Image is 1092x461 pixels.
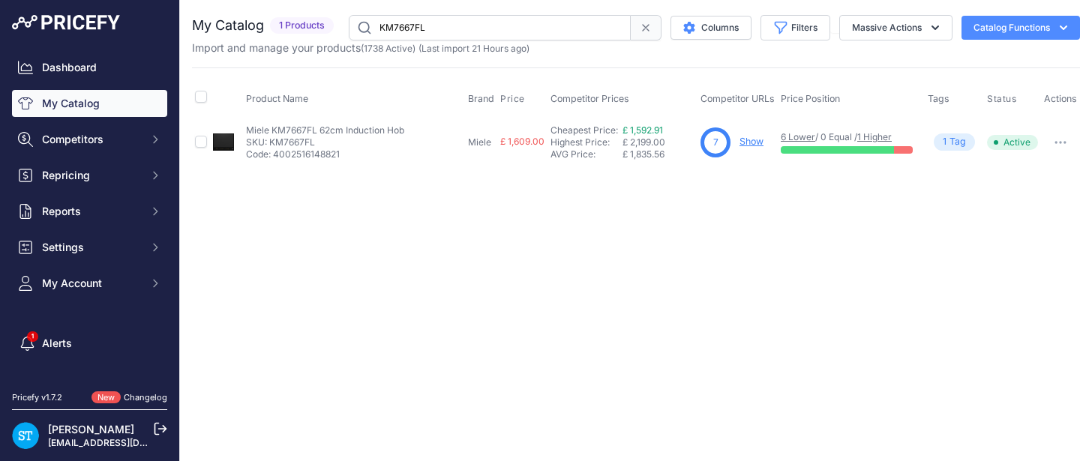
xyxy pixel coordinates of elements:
[418,43,529,54] span: (Last import 21 Hours ago)
[839,15,952,40] button: Massive Actions
[361,43,415,54] span: ( )
[12,54,167,81] a: Dashboard
[781,131,913,143] p: / 0 Equal /
[500,136,544,147] span: £ 1,609.00
[1044,93,1077,104] span: Actions
[622,124,663,136] a: £ 1,592.91
[857,131,892,142] a: 1 Higher
[550,124,618,136] a: Cheapest Price:
[349,15,631,40] input: Search
[246,124,404,136] p: Miele KM7667FL 62cm Induction Hob
[192,15,264,36] h2: My Catalog
[12,162,167,189] button: Repricing
[12,391,62,404] div: Pricefy v1.7.2
[246,136,404,148] p: SKU: KM7667FL
[670,16,751,40] button: Columns
[500,93,525,105] span: Price
[192,40,529,55] p: Import and manage your products
[364,43,412,54] a: 1738 Active
[700,93,775,104] span: Competitor URLs
[270,17,334,34] span: 1 Products
[12,330,167,357] a: Alerts
[781,93,840,104] span: Price Position
[12,270,167,297] button: My Account
[91,391,121,404] span: New
[48,437,205,448] a: [EMAIL_ADDRESS][DOMAIN_NAME]
[12,54,167,414] nav: Sidebar
[961,16,1080,40] button: Catalog Functions
[42,276,140,291] span: My Account
[246,148,404,160] p: Code: 4002516148821
[934,133,975,151] span: Tag
[12,234,167,261] button: Settings
[468,136,494,148] p: Miele
[987,135,1038,150] span: Active
[124,392,167,403] a: Changelog
[550,136,622,148] div: Highest Price:
[12,198,167,225] button: Reports
[246,93,308,104] span: Product Name
[12,15,120,30] img: Pricefy Logo
[928,93,949,104] span: Tags
[943,135,946,149] span: 1
[500,93,528,105] button: Price
[48,423,134,436] a: [PERSON_NAME]
[713,136,718,149] span: 7
[42,240,140,255] span: Settings
[987,93,1020,105] button: Status
[622,136,665,148] span: £ 2,199.00
[12,126,167,153] button: Competitors
[468,93,494,104] span: Brand
[739,136,763,147] a: Show
[12,90,167,117] a: My Catalog
[42,168,140,183] span: Repricing
[987,93,1017,105] span: Status
[622,148,694,160] div: £ 1,835.56
[42,132,140,147] span: Competitors
[42,204,140,219] span: Reports
[550,148,622,160] div: AVG Price:
[760,15,830,40] button: Filters
[781,131,815,142] a: 6 Lower
[550,93,629,104] span: Competitor Prices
